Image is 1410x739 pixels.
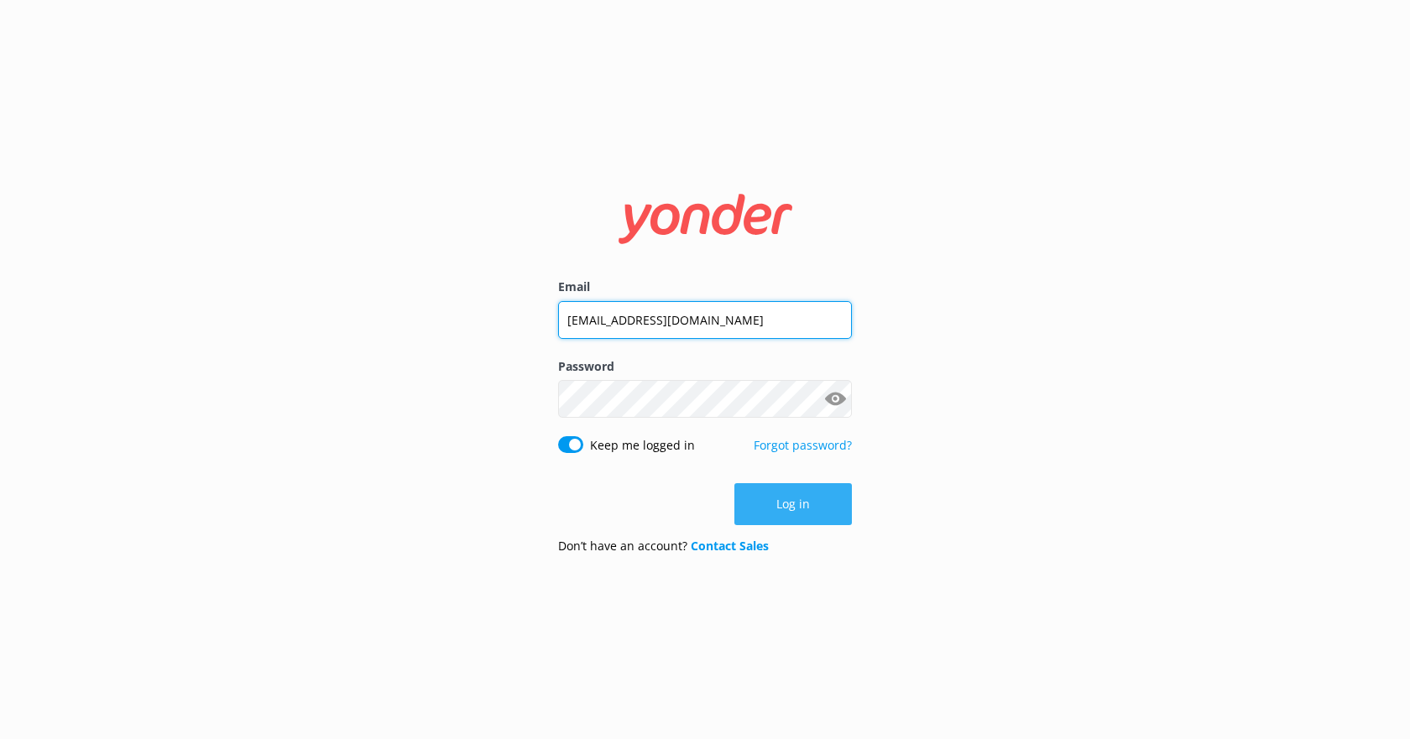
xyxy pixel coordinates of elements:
[691,538,769,554] a: Contact Sales
[558,278,852,296] label: Email
[558,301,852,339] input: user@emailaddress.com
[590,436,695,455] label: Keep me logged in
[558,537,769,555] p: Don’t have an account?
[754,437,852,453] a: Forgot password?
[734,483,852,525] button: Log in
[558,357,852,376] label: Password
[818,383,852,416] button: Show password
